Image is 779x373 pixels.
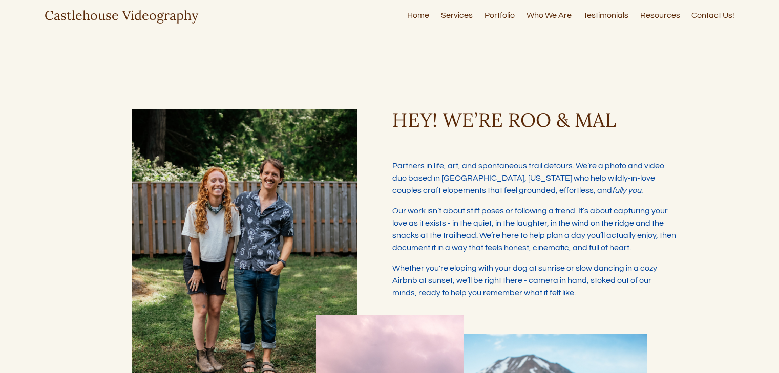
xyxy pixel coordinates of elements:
a: Resources [640,9,680,23]
em: fully you [612,186,641,194]
a: Services [441,9,473,23]
a: Who We Are [527,9,572,23]
p: Partners in life, art, and spontaneous trail detours. We’re a photo and video duo based in [GEOGR... [392,147,677,196]
a: Castlehouse Videography [45,7,198,24]
a: Home [407,9,429,23]
a: Contact Us! [691,9,734,23]
a: Portfolio [485,9,515,23]
h3: HEY! WE’RE ROO & MAL [392,109,677,131]
p: Whether you're eloping with your dog at sunrise or slow dancing in a cozy Airbnb at sunset, we’ll... [392,262,677,299]
a: Testimonials [583,9,628,23]
p: Our work isn’t about stiff poses or following a trend. It’s about capturing your love as it exist... [392,205,677,254]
